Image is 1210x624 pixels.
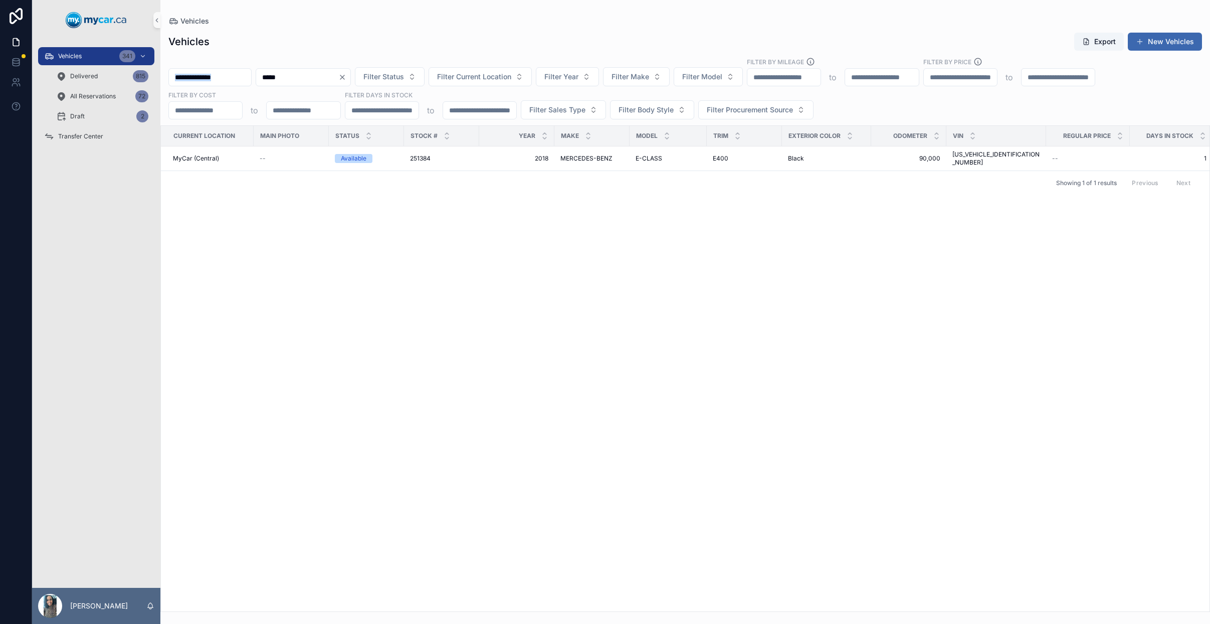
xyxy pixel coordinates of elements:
[260,154,266,163] span: --
[1128,33,1202,51] button: New Vehicles
[1052,154,1058,163] span: --
[674,67,743,86] button: Select Button
[70,92,116,100] span: All Reservations
[173,154,219,163] span: MyCar (Central)
[168,16,209,26] a: Vehicles
[50,67,154,85] a: Delivered815
[1063,132,1111,140] span: Regular Price
[953,132,963,140] span: VIN
[136,110,148,122] div: 2
[429,67,532,86] button: Select Button
[529,105,585,115] span: Filter Sales Type
[682,72,722,82] span: Filter Model
[173,154,248,163] a: MyCar (Central)
[544,72,578,82] span: Filter Year
[713,154,728,163] span: E400
[747,57,804,66] label: Filter By Mileage
[32,40,160,159] div: scrollable content
[70,112,85,120] span: Draft
[619,105,674,115] span: Filter Body Style
[707,105,793,115] span: Filter Procurement Source
[70,72,98,80] span: Delivered
[698,100,814,119] button: Select Button
[1074,33,1124,51] button: Export
[50,87,154,105] a: All Reservations72
[58,132,103,140] span: Transfer Center
[877,154,940,163] a: 90,000
[923,57,971,66] label: FILTER BY PRICE
[788,154,804,163] span: Black
[561,132,579,140] span: Make
[560,154,613,163] span: MERCEDES-BENZ
[536,67,599,86] button: Select Button
[485,154,548,163] a: 2018
[135,90,148,102] div: 72
[168,35,210,49] h1: Vehicles
[952,150,1040,167] a: [US_VEHICLE_IDENTIFICATION_NUMBER]
[437,72,511,82] span: Filter Current Location
[519,132,535,140] span: Year
[610,100,694,119] button: Select Button
[603,67,670,86] button: Select Button
[612,72,649,82] span: Filter Make
[1146,132,1193,140] span: Days In Stock
[260,154,323,163] a: --
[38,127,154,145] a: Transfer Center
[341,154,366,163] div: Available
[1056,179,1117,187] span: Showing 1 of 1 results
[260,132,299,140] span: Main Photo
[50,107,154,125] a: Draft2
[788,132,841,140] span: Exterior Color
[1052,154,1124,163] a: --
[66,12,127,28] img: App logo
[636,154,662,163] span: E-CLASS
[38,47,154,65] a: Vehicles341
[1136,154,1206,163] a: 1
[636,132,658,140] span: Model
[636,154,701,163] a: E-CLASS
[713,132,728,140] span: Trim
[713,154,776,163] a: E400
[355,67,425,86] button: Select Button
[119,50,135,62] div: 341
[168,90,216,99] label: FILTER BY COST
[133,70,148,82] div: 815
[338,73,350,81] button: Clear
[893,132,927,140] span: Odometer
[70,601,128,611] p: [PERSON_NAME]
[251,104,258,116] p: to
[345,90,413,99] label: Filter Days In Stock
[335,132,359,140] span: Status
[560,154,624,163] a: MERCEDES-BENZ
[411,132,438,140] span: Stock #
[829,71,837,83] p: to
[335,154,398,163] a: Available
[180,16,209,26] span: Vehicles
[1005,71,1013,83] p: to
[58,52,82,60] span: Vehicles
[521,100,606,119] button: Select Button
[173,132,235,140] span: Current Location
[427,104,435,116] p: to
[410,154,431,163] span: 251384
[410,154,473,163] a: 251384
[788,154,865,163] a: Black
[363,72,404,82] span: Filter Status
